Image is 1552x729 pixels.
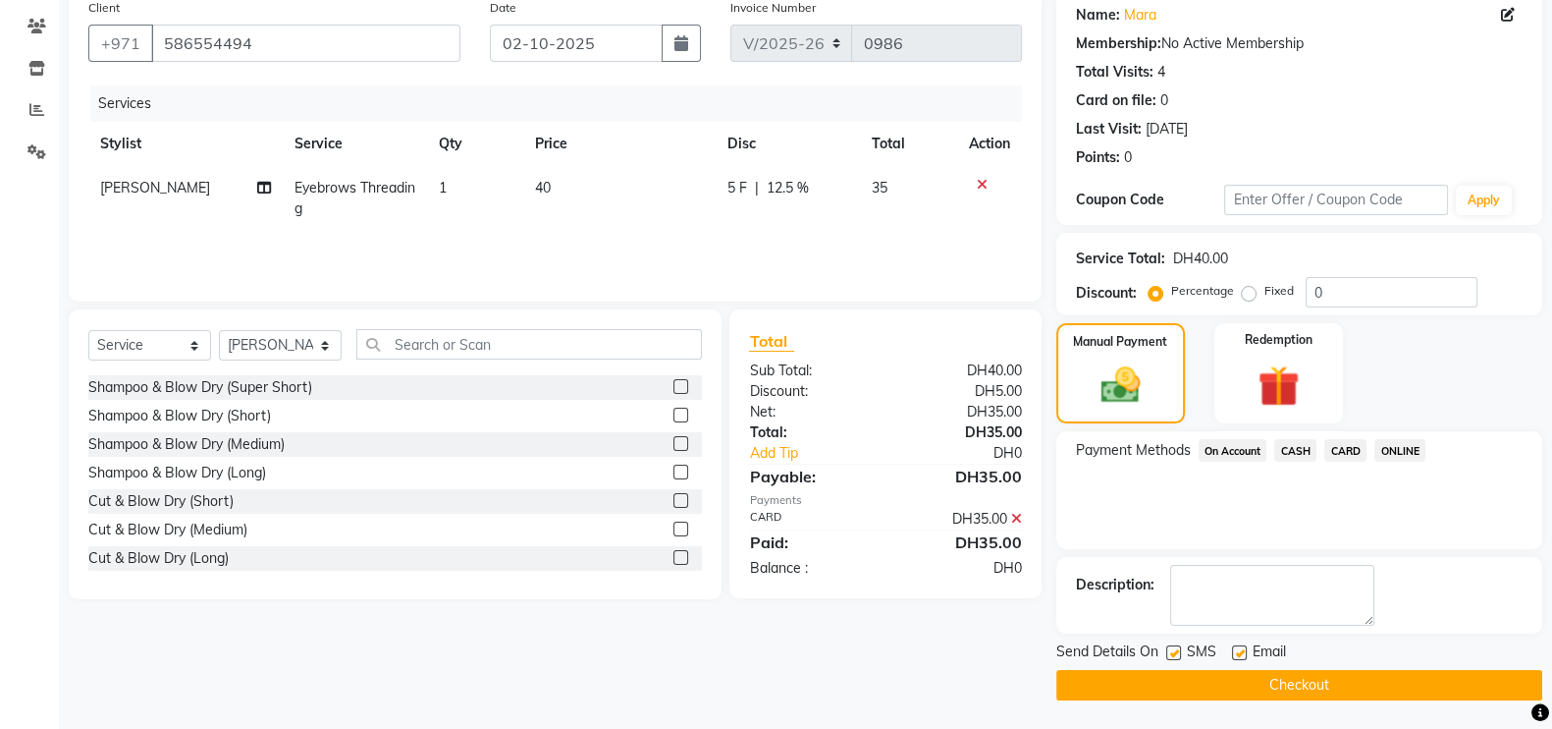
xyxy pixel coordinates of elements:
[523,122,715,166] th: Price
[885,465,1037,488] div: DH35.00
[1076,249,1165,269] div: Service Total:
[151,25,460,62] input: Search by Name/Mobile/Email/Code
[1124,147,1132,168] div: 0
[1073,333,1167,351] label: Manual Payment
[734,443,910,464] a: Add Tip
[1374,439,1425,462] span: ONLINE
[1264,282,1294,300] label: Fixed
[1076,440,1191,461] span: Payment Methods
[88,25,153,62] button: +971
[1199,439,1267,462] span: On Account
[1076,147,1120,168] div: Points:
[535,179,551,196] span: 40
[1076,575,1154,595] div: Description:
[734,558,885,579] div: Balance :
[957,122,1022,166] th: Action
[1056,642,1158,666] span: Send Details On
[1076,90,1156,111] div: Card on file:
[755,178,759,198] span: |
[88,377,312,398] div: Shampoo & Blow Dry (Super Short)
[734,422,885,443] div: Total:
[734,361,885,381] div: Sub Total:
[734,509,885,530] div: CARD
[1274,439,1316,462] span: CASH
[734,531,885,554] div: Paid:
[1224,185,1448,215] input: Enter Offer / Coupon Code
[90,85,1037,122] div: Services
[1160,90,1168,111] div: 0
[427,122,523,166] th: Qty
[749,331,794,352] span: Total
[911,443,1037,464] div: DH0
[734,381,885,402] div: Discount:
[885,361,1037,381] div: DH40.00
[294,179,415,217] span: Eyebrows Threading
[1076,119,1142,140] div: Last Visit:
[734,465,885,488] div: Payable:
[100,179,210,196] span: [PERSON_NAME]
[88,122,283,166] th: Stylist
[860,122,957,166] th: Total
[727,178,747,198] span: 5 F
[885,402,1037,422] div: DH35.00
[1171,282,1234,300] label: Percentage
[1157,62,1165,83] div: 4
[1146,119,1188,140] div: [DATE]
[749,492,1021,509] div: Payments
[1173,249,1228,269] div: DH40.00
[1245,361,1311,412] img: _gift.svg
[88,463,266,483] div: Shampoo & Blow Dry (Long)
[1324,439,1366,462] span: CARD
[885,381,1037,402] div: DH5.00
[1253,642,1286,666] span: Email
[1089,363,1152,408] img: _cash.svg
[716,122,861,166] th: Disc
[1076,33,1523,54] div: No Active Membership
[1076,190,1225,210] div: Coupon Code
[88,491,234,512] div: Cut & Blow Dry (Short)
[1187,642,1216,666] span: SMS
[885,509,1037,530] div: DH35.00
[88,406,271,426] div: Shampoo & Blow Dry (Short)
[734,402,885,422] div: Net:
[88,520,247,540] div: Cut & Blow Dry (Medium)
[872,179,887,196] span: 35
[1245,331,1312,349] label: Redemption
[885,422,1037,443] div: DH35.00
[1076,33,1161,54] div: Membership:
[1076,5,1120,26] div: Name:
[1076,62,1153,83] div: Total Visits:
[439,179,447,196] span: 1
[88,548,229,569] div: Cut & Blow Dry (Long)
[885,558,1037,579] div: DH0
[1456,186,1512,215] button: Apply
[1056,670,1542,701] button: Checkout
[283,122,427,166] th: Service
[356,329,702,360] input: Search or Scan
[885,531,1037,554] div: DH35.00
[88,434,285,455] div: Shampoo & Blow Dry (Medium)
[767,178,809,198] span: 12.5 %
[1076,283,1137,304] div: Discount:
[1124,5,1156,26] a: Mara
